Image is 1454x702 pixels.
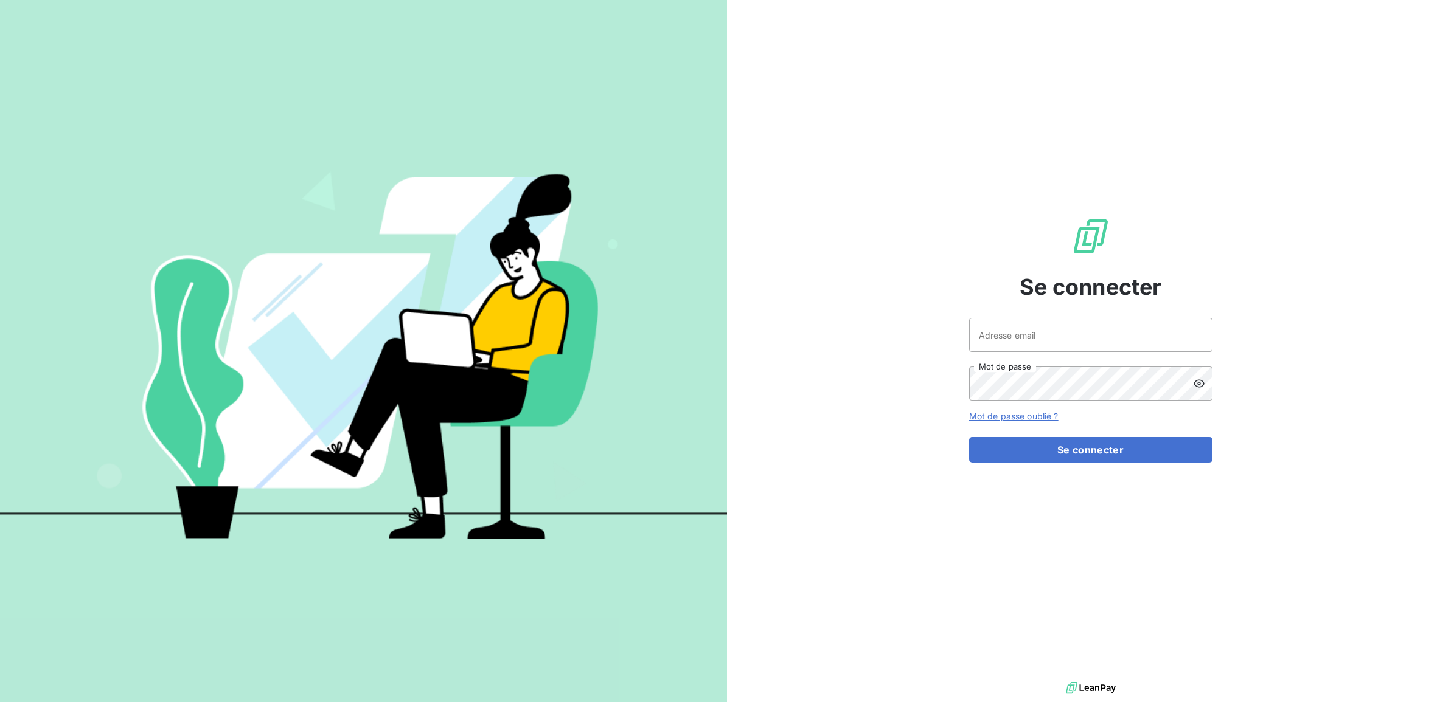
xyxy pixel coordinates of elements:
[1071,217,1110,256] img: Logo LeanPay
[1066,679,1116,697] img: logo
[969,411,1059,421] a: Mot de passe oublié ?
[969,318,1212,352] input: placeholder
[969,437,1212,463] button: Se connecter
[1020,270,1162,303] span: Se connecter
